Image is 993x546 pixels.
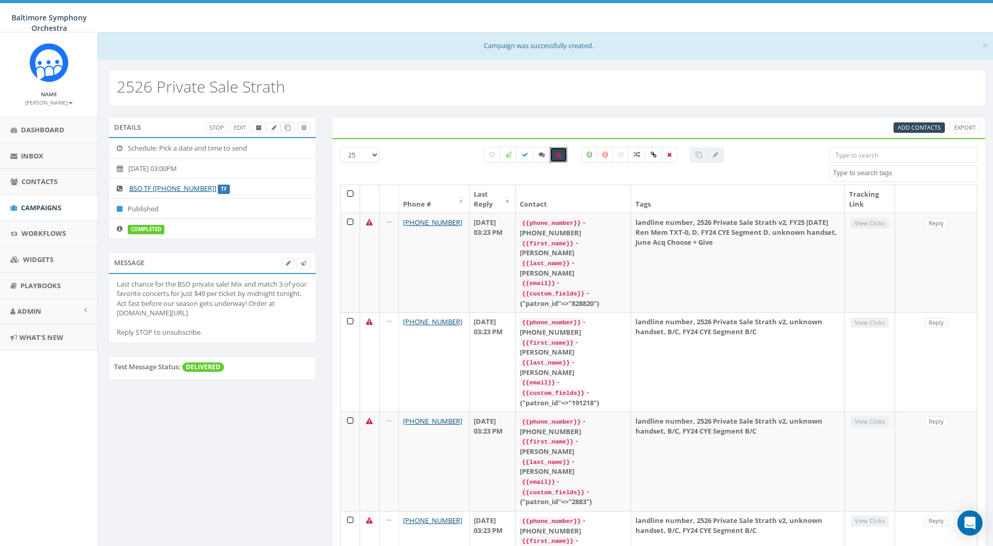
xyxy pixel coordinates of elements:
[631,213,845,312] td: landline number, 2526 Private Sale Strath v2, FY25 [DATE] Ren Mem TXT-0, D, FY24 CYE Segment D, u...
[520,487,627,507] div: - {"patron_id"=>"2883"}
[12,13,87,33] span: Baltimore Symphony Orchestra
[520,477,557,487] code: {{email}}
[520,436,627,456] div: - [PERSON_NAME]
[470,412,516,511] td: [DATE] 03:23 PM
[182,362,224,372] span: DELIVERED
[533,147,551,163] label: Replied
[499,147,517,163] label: Sending
[520,457,627,476] div: - [PERSON_NAME]
[982,40,988,51] button: Close
[403,317,462,326] a: [PHONE_NUMBER]
[982,38,988,52] span: ×
[520,476,627,487] div: -
[17,306,41,316] span: Admin
[20,281,61,290] span: Playbooks
[520,517,583,526] code: {{phone_number}}
[285,123,291,131] span: Clone Campaign
[286,259,291,267] span: Edit Campaign Body
[117,145,128,152] i: Schedule: Pick a date and time to send
[403,416,462,426] a: [PHONE_NUMBER]
[230,122,250,133] a: Edit
[924,416,948,427] a: Reply
[833,168,977,178] textarea: Search
[520,358,572,368] code: {{last_name}}
[520,537,575,546] code: {{first_name}}
[520,378,557,388] code: {{email}}
[128,225,164,234] label: completed
[520,317,627,337] div: - [PHONE_NUMBER]
[520,488,586,497] code: {{custom_fields}}
[520,357,627,377] div: - [PERSON_NAME]
[117,206,128,212] i: Published
[631,312,845,412] td: landline number, 2526 Private Sale Strath v2, unknown handset, B/C, FY24 CYE Segment B/C
[924,218,948,229] a: Reply
[21,177,58,186] span: Contacts
[550,147,567,163] label: Bounced
[108,117,316,138] div: Details
[645,147,662,163] label: Link Clicked
[898,123,941,131] span: Add Contacts
[516,147,534,163] label: Delivered
[520,259,572,268] code: {{last_name}}
[470,185,516,213] th: Last Reply: activate to sort column ascending
[272,123,276,131] span: Edit Campaign Title
[520,278,627,288] div: -
[520,239,575,248] code: {{first_name}}
[581,147,598,163] label: Positive
[19,333,63,342] span: What's New
[117,78,285,95] h2: 2526 Private Sale Strath
[520,219,583,228] code: {{phone_number}}
[830,147,977,163] input: Type to search
[218,185,230,194] label: TF
[21,125,64,134] span: Dashboard
[520,218,627,237] div: - [PHONE_NUMBER]
[957,510,983,536] div: Open Intercom Messenger
[520,258,627,278] div: - [PERSON_NAME]
[520,288,627,308] div: - {"patron_id"=>"828820"}
[470,312,516,412] td: [DATE] 03:23 PM
[129,184,216,193] a: BSO TF [[PHONE_NUMBER]]
[597,147,613,163] label: Negative
[109,198,316,219] li: Published
[520,516,627,536] div: - [PHONE_NUMBER]
[924,516,948,527] a: Reply
[520,437,575,447] code: {{first_name}}
[484,147,500,163] label: Pending
[520,279,557,288] code: {{email}}
[894,122,945,133] a: Add Contacts
[403,218,462,227] a: [PHONE_NUMBER]
[403,516,462,525] a: [PHONE_NUMBER]
[661,147,677,163] label: Removed
[898,123,941,131] span: CSV files only
[108,252,316,273] div: Message
[631,185,845,213] th: Tags
[520,337,627,357] div: - [PERSON_NAME]
[520,417,583,427] code: {{phone_number}}
[520,377,627,388] div: -
[205,122,228,133] a: Stop
[41,90,57,98] small: Name
[520,389,586,398] code: {{custom_fields}}
[631,412,845,511] td: landline number, 2526 Private Sale Strath v2, unknown handset, B/C, FY24 CYE Segment B/C
[520,238,627,258] div: - [PERSON_NAME]
[109,138,316,158] li: Schedule: Pick a date and time to send
[845,185,895,213] th: Tracking Link
[520,388,627,407] div: - {"patron_id"=>"191218"}
[109,158,316,179] li: [DATE] 03:00PM
[520,416,627,436] div: - [PHONE_NUMBER]
[924,317,948,328] a: Reply
[612,147,629,163] label: Neutral
[21,151,43,161] span: Inbox
[516,185,631,213] th: Contact
[520,289,586,299] code: {{custom_fields}}
[628,147,646,163] label: Mixed
[256,123,262,131] span: Archive Campaign
[21,203,61,212] span: Campaigns
[25,99,73,106] small: [PERSON_NAME]
[117,279,308,337] div: Last chance for the BSO private sale! Mix and match 3 of your favorite concerts for just $49 per ...
[21,229,66,238] span: Workflows
[29,43,69,82] img: Rally_platform_Icon_1.png
[520,458,572,467] code: {{last_name}}
[25,97,73,107] a: [PERSON_NAME]
[520,338,575,348] code: {{first_name}}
